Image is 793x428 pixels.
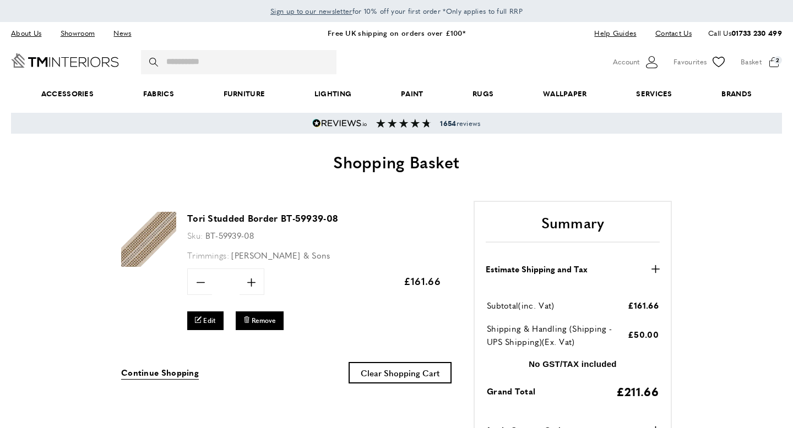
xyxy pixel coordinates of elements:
a: Rugs [448,77,518,111]
span: [PERSON_NAME] & Sons [231,249,330,261]
span: (Ex. Vat) [542,336,575,347]
span: Accessories [17,77,118,111]
a: Furniture [199,77,290,111]
span: £161.66 [404,274,441,288]
a: Tori Studded Border BT-59939-08 [187,212,338,224]
span: Subtotal [487,299,518,311]
span: Shipping & Handling (Shipping - UPS Shipping) [487,322,612,347]
span: BT-59939-08 [205,229,254,241]
button: Customer Account [613,54,660,70]
button: Remove Tori Studded Border BT-59939-08 [236,311,284,330]
img: Tori Studded Border BT-59939-08 [121,212,176,267]
a: Help Guides [586,26,644,41]
a: About Us [11,26,50,41]
span: Continue Shopping [121,366,199,378]
a: Favourites [673,54,727,70]
img: Reviews.io 5 stars [312,119,367,128]
a: Go to Home page [11,53,119,68]
a: Tori Studded Border BT-59939-08 [121,259,176,268]
span: Edit [203,316,215,325]
a: Lighting [290,77,376,111]
span: £50.00 [628,328,659,340]
span: Grand Total [487,385,535,397]
button: Search [149,50,160,74]
a: Brands [697,77,776,111]
span: Account [613,56,639,68]
a: Sign up to our newsletter [270,6,352,17]
span: £211.66 [616,383,659,399]
button: Clear Shopping Cart [349,362,452,383]
span: Sign up to our newsletter [270,6,352,16]
span: for 10% off your first order *Only applies to full RRP [270,6,523,16]
a: Wallpaper [518,77,611,111]
a: Showroom [52,26,103,41]
strong: 1654 [440,118,456,128]
a: Free UK shipping on orders over £100* [328,28,465,38]
span: £161.66 [628,299,659,311]
a: News [105,26,139,41]
a: Continue Shopping [121,366,199,380]
a: Fabrics [118,77,199,111]
span: Trimmings: [187,249,229,261]
span: Remove [252,316,276,325]
span: Sku: [187,229,203,241]
strong: No GST/TAX included [529,359,617,369]
span: Favourites [673,56,707,68]
a: Edit Tori Studded Border BT-59939-08 [187,311,224,330]
strong: Estimate Shipping and Tax [486,262,588,276]
p: Call Us [708,28,782,39]
a: 01733 230 499 [731,28,782,38]
span: reviews [440,119,480,128]
a: Paint [376,77,448,111]
a: Services [612,77,697,111]
button: Estimate Shipping and Tax [486,262,660,276]
img: Reviews section [376,119,431,128]
a: Contact Us [647,26,692,41]
h2: Summary [486,213,660,243]
span: (inc. Vat) [518,299,554,311]
span: Shopping Basket [333,150,460,173]
span: Clear Shopping Cart [361,367,439,378]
